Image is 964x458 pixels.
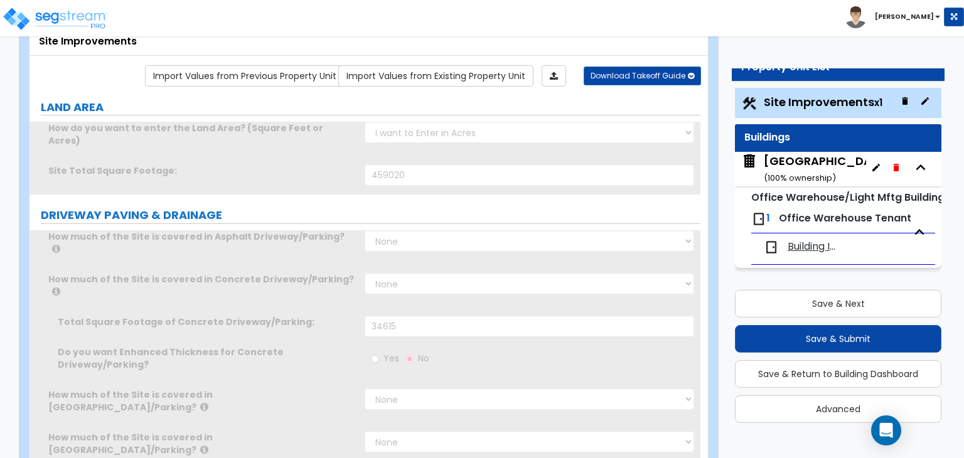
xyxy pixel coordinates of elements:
button: Save & Submit [735,325,941,353]
img: door.png [751,211,766,226]
small: Office Warehouse/Light Mftg Building [751,190,945,205]
img: logo_pro_r.png [2,6,109,31]
button: Save & Return to Building Dashboard [735,360,941,388]
img: avatar.png [845,6,867,28]
span: 1 [766,211,770,225]
span: Download Takeoff Guide [591,70,685,81]
span: Main Building [741,153,866,185]
label: Do you want Enhanced Thickness for Concrete Driveway/Parking? [58,346,355,371]
label: DRIVEWAY PAVING & DRAINAGE [41,207,700,223]
label: How do you want to enter the Land Area? (Square Feet or Acres) [48,122,355,147]
button: Advanced [735,395,941,423]
span: Site Improvements [764,94,882,110]
button: Download Takeoff Guide [584,67,701,85]
i: click for more info! [200,445,208,454]
label: Site Total Square Footage: [48,164,355,177]
i: click for more info! [200,402,208,412]
label: How much of the Site is covered in Concrete Driveway/Parking? [48,273,355,298]
label: How much of the Site is covered in Asphalt Driveway/Parking? [48,230,355,255]
input: No [405,352,414,366]
div: Buildings [744,130,932,145]
div: Open Intercom Messenger [871,415,901,445]
label: How much of the Site is covered in [GEOGRAPHIC_DATA]/Parking? [48,388,355,413]
span: Building Interior [788,240,841,254]
div: Site Improvements [39,35,699,49]
i: click for more info! [52,244,60,253]
div: [GEOGRAPHIC_DATA] [764,153,892,185]
label: LAND AREA [41,99,700,115]
a: Import the dynamic attributes value through Excel sheet [542,65,566,87]
i: click for more info! [52,287,60,296]
span: No [418,352,429,365]
small: x1 [874,96,882,109]
span: Office Warehouse Tenant [779,211,911,225]
img: door.png [764,240,779,255]
label: Total Square Footage of Concrete Driveway/Parking: [58,316,355,328]
b: [PERSON_NAME] [875,12,934,21]
label: How much of the Site is covered in [GEOGRAPHIC_DATA]/Parking? [48,431,355,456]
img: Construction.png [741,95,758,112]
input: Yes [371,352,379,366]
span: Yes [383,352,399,365]
small: ( 100 % ownership) [764,172,836,184]
button: Save & Next [735,290,941,317]
a: Import the dynamic attribute values from previous properties. [145,65,345,87]
a: Import the dynamic attribute values from existing properties. [338,65,533,87]
img: building.svg [741,153,758,169]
